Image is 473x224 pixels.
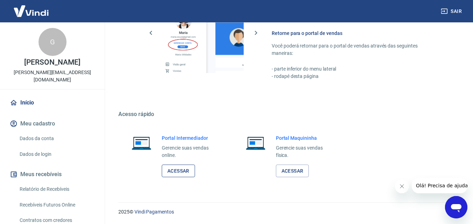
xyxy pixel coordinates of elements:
[8,0,54,22] img: Vindi
[17,182,96,196] a: Relatório de Recebíveis
[445,196,467,218] iframe: Botão para abrir a janela de mensagens
[276,144,334,159] p: Gerencie suas vendas física.
[162,165,195,178] a: Acessar
[272,73,439,80] p: - rodapé desta página
[272,65,439,73] p: - parte inferior do menu lateral
[276,165,309,178] a: Acessar
[395,179,409,193] iframe: Fechar mensagem
[439,5,465,18] button: Sair
[134,209,174,215] a: Vindi Pagamentos
[4,5,59,10] span: Olá! Precisa de ajuda?
[6,69,99,84] p: [PERSON_NAME][EMAIL_ADDRESS][DOMAIN_NAME]
[17,131,96,146] a: Dados da conta
[272,30,439,37] h6: Retorne para o portal de vendas
[412,178,467,193] iframe: Mensagem da empresa
[118,208,456,216] p: 2025 ©
[17,198,96,212] a: Recebíveis Futuros Online
[241,135,270,151] img: Imagem de um notebook aberto
[17,147,96,161] a: Dados de login
[127,135,156,151] img: Imagem de um notebook aberto
[39,28,67,56] div: G
[118,111,456,118] h5: Acesso rápido
[8,116,96,131] button: Meu cadastro
[8,167,96,182] button: Meus recebíveis
[24,59,80,66] p: [PERSON_NAME]
[162,135,220,142] h6: Portal Intermediador
[8,95,96,110] a: Início
[162,144,220,159] p: Gerencie suas vendas online.
[272,42,439,57] p: Você poderá retornar para o portal de vendas através das seguintes maneiras:
[276,135,334,142] h6: Portal Maquininha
